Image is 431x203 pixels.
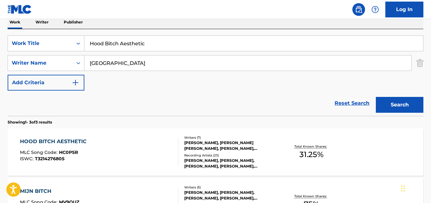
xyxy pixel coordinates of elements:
[376,97,423,113] button: Search
[371,6,379,13] img: help
[385,2,423,17] a: Log In
[8,128,423,176] a: HOOD BITCH AESTHETICMLC Song Code:HC0PSRISWC:T3214276805Writers (7)[PERSON_NAME], [PERSON_NAME] [...
[184,153,277,158] div: Recording Artists ( 23 )
[12,40,69,47] div: Work Title
[8,75,84,91] button: Add Criteria
[8,5,32,14] img: MLC Logo
[20,138,90,145] div: HOOD BITCH AESTHETIC
[331,96,373,110] a: Reset Search
[369,3,382,16] div: Help
[294,144,328,149] p: Total Known Shares:
[184,158,277,169] div: [PERSON_NAME], [PERSON_NAME], [PERSON_NAME], [PERSON_NAME], [PERSON_NAME]
[184,140,277,151] div: [PERSON_NAME], [PERSON_NAME] [PERSON_NAME], [PERSON_NAME], [PERSON_NAME], [PERSON_NAME] [PERSON_N...
[352,3,365,16] a: Public Search
[20,156,35,162] span: ISWC :
[294,194,328,199] p: Total Known Shares:
[12,59,69,67] div: Writer Name
[35,156,64,162] span: T3214276805
[62,16,85,29] p: Publisher
[184,135,277,140] div: Writers ( 7 )
[20,187,79,195] div: MIJN BITCH
[34,16,50,29] p: Writer
[399,173,431,203] iframe: Chat Widget
[184,185,277,190] div: Writers ( 5 )
[20,149,59,155] span: MLC Song Code :
[8,35,423,116] form: Search Form
[8,16,22,29] p: Work
[416,55,423,71] img: Delete Criterion
[401,179,405,198] div: Drag
[355,6,362,13] img: search
[8,119,52,125] p: Showing 1 - 3 of 3 results
[59,149,78,155] span: HC0PSR
[299,149,323,160] span: 31.25 %
[184,190,277,201] div: [PERSON_NAME], [PERSON_NAME], [PERSON_NAME], [PERSON_NAME], [PERSON_NAME] I PLAATE
[72,79,79,86] img: 9d2ae6d4665cec9f34b9.svg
